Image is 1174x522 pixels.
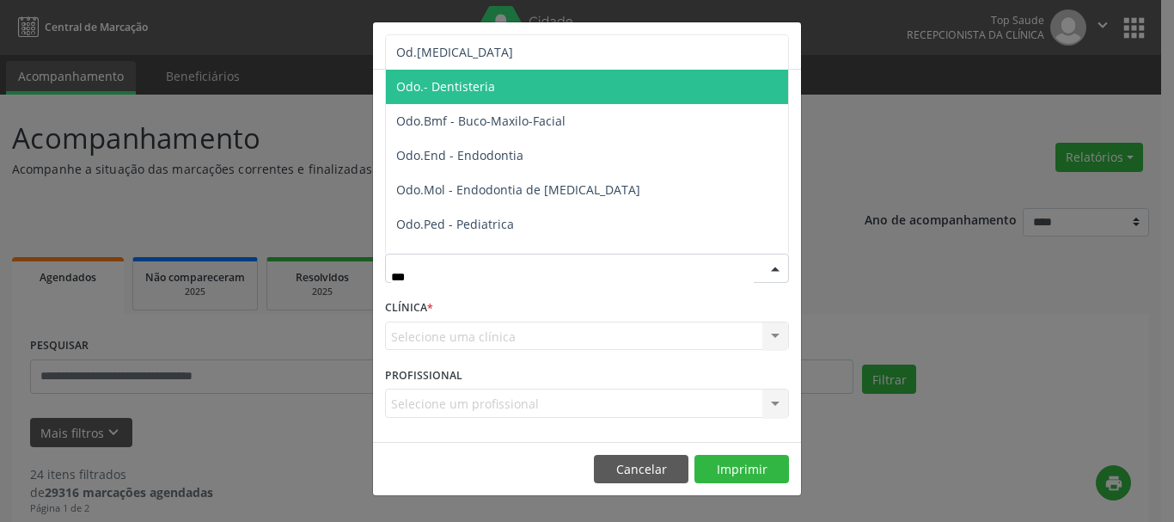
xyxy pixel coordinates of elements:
[396,147,523,163] span: Odo.End - Endodontia
[396,181,640,198] span: Odo.Mol - Endodontia de [MEDICAL_DATA]
[767,22,801,64] button: Close
[694,455,789,484] button: Imprimir
[594,455,688,484] button: Cancelar
[396,250,520,267] span: Odo.Per - Periodontia
[385,362,462,389] label: PROFISSIONAL
[396,44,513,60] span: Od.[MEDICAL_DATA]
[396,113,566,129] span: Odo.Bmf - Buco-Maxilo-Facial
[385,295,433,322] label: CLÍNICA
[396,216,514,232] span: Odo.Ped - Pediatrica
[396,78,495,95] span: Odo.- Dentisteria
[385,34,582,57] h5: Relatório de agendamentos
